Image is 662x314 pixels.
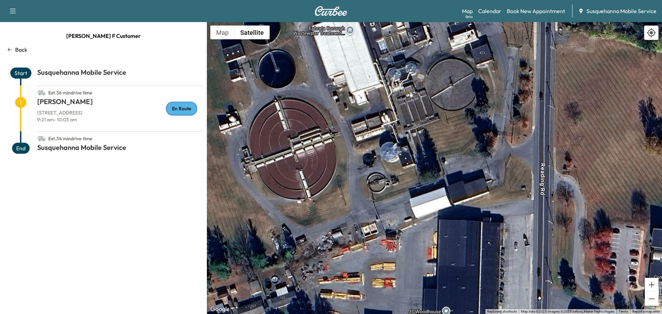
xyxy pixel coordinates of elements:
[37,116,203,123] p: 9:21 am - 10:03 am
[645,278,659,292] button: Zoom in
[465,14,473,19] div: Beta
[15,45,27,54] p: Back
[521,310,614,313] span: Map data ©2025 Imagery ©2025 Airbus, Maxar Technologies
[209,305,231,314] img: Google
[209,305,231,314] a: Open this area in Google Maps (opens a new window)
[632,310,660,313] a: Report a map error
[314,6,348,16] img: Curbee Logo
[66,29,141,43] span: [PERSON_NAME] F Customer
[37,109,203,116] p: [STREET_ADDRESS]
[507,7,565,15] a: Book New Appointment
[166,102,197,115] div: En Route
[12,143,30,154] span: End
[462,7,473,15] a: MapBeta
[48,90,92,96] span: Est. 36 min drive time
[645,292,659,306] button: Zoom out
[10,68,31,79] span: Start
[48,135,92,142] span: Est. 34 min drive time
[478,7,501,15] a: Calendar
[234,26,270,39] button: Show satellite imagery
[15,97,26,108] span: 1
[619,310,628,313] a: Terms (opens in new tab)
[37,97,203,109] h1: [PERSON_NAME]
[37,143,203,155] h1: Susquehanna Mobile Service
[210,26,234,39] button: Show street map
[487,309,517,314] button: Keyboard shortcuts
[644,26,659,40] div: Recenter map
[37,68,203,80] h1: Susquehanna Mobile Service
[586,7,656,15] span: Susquehanna Mobile Service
